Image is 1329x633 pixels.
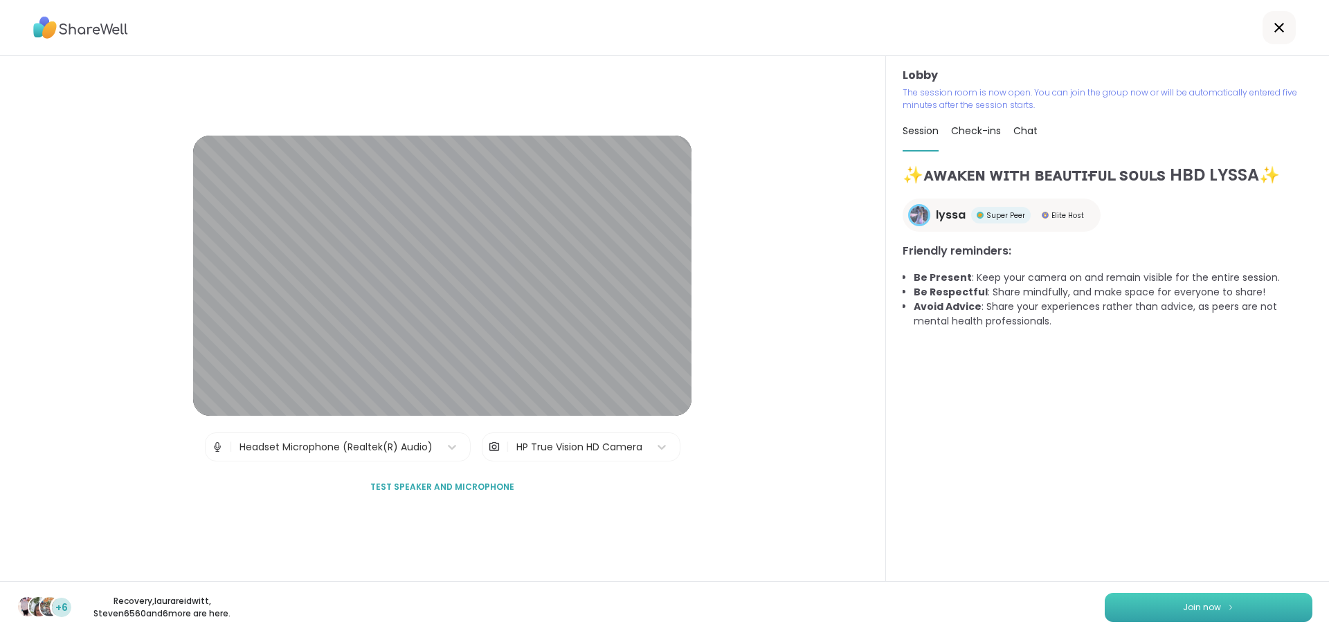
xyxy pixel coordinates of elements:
[936,207,966,223] span: lyssa
[1227,603,1235,611] img: ShareWell Logomark
[84,595,239,620] p: Recovery , laurareidwitt , Steven6560 and 6 more are here.
[903,67,1312,84] h3: Lobby
[903,163,1312,187] h1: ✨ᴀᴡᴀᴋᴇɴ ᴡɪᴛʜ ʙᴇᴀᴜᴛɪғᴜʟ sᴏᴜʟs HBD LYSSA✨
[1051,210,1084,221] span: Elite Host
[914,285,1312,300] li: : Share mindfully, and make space for everyone to share!
[1013,124,1038,138] span: Chat
[365,473,520,502] button: Test speaker and microphone
[914,300,982,313] b: Avoid Advice
[29,597,48,616] img: laurareidwitt
[1105,593,1312,622] button: Join now
[986,210,1025,221] span: Super Peer
[229,433,233,461] span: |
[33,12,128,44] img: ShareWell Logo
[239,440,433,455] div: Headset Microphone (Realtek(R) Audio)
[914,270,972,284] b: Be Present
[18,597,37,616] img: Recovery
[910,206,928,224] img: lyssa
[903,199,1101,232] a: lyssalyssaSuper PeerSuper PeerElite HostElite Host
[903,86,1312,111] p: The session room is now open. You can join the group now or will be automatically entered five mi...
[55,600,68,615] span: +6
[1183,601,1221,614] span: Join now
[903,124,939,138] span: Session
[914,270,1312,285] li: : Keep your camera on and remain visible for the entire session.
[370,481,514,493] span: Test speaker and microphone
[516,440,642,455] div: HP True Vision HD Camera
[914,285,988,299] b: Be Respectful
[506,433,509,461] span: |
[488,433,500,461] img: Camera
[1042,212,1049,219] img: Elite Host
[40,597,60,616] img: Steven6560
[977,212,984,219] img: Super Peer
[211,433,224,461] img: Microphone
[951,124,1001,138] span: Check-ins
[903,243,1312,259] h3: Friendly reminders:
[914,300,1312,329] li: : Share your experiences rather than advice, as peers are not mental health professionals.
